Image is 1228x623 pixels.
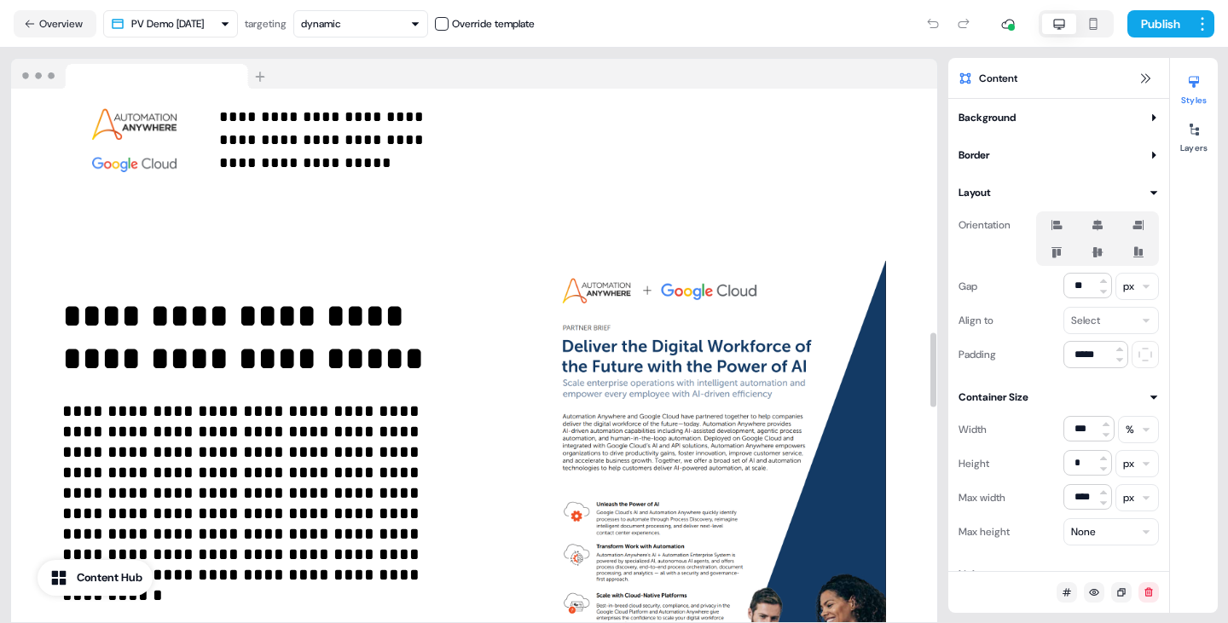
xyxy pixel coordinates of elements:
button: Container Size [959,389,1159,406]
div: Padding [959,341,996,368]
button: Background [959,109,1159,126]
div: targeting [245,15,287,32]
div: Gap [959,273,977,300]
div: px [1123,455,1134,472]
div: px [1123,278,1134,295]
div: Orientation [959,211,1011,239]
div: Border [959,147,989,164]
button: Publish [1127,10,1190,37]
div: % [1126,421,1134,438]
button: Layout [959,184,1159,201]
button: Content Hub [38,560,153,596]
div: Container Size [959,389,1028,406]
div: Content Hub [77,569,142,586]
button: Styles [1170,68,1218,106]
div: Width [959,416,987,443]
img: Image [62,102,206,179]
div: PV Demo [DATE] [131,15,204,32]
div: Height [959,450,989,477]
div: Layout [959,184,991,201]
div: Background [959,109,1016,126]
div: Select [1071,312,1100,329]
div: Max height [959,518,1010,545]
div: Override template [452,15,535,32]
button: Layers [1170,116,1218,153]
button: Border [959,147,1159,164]
div: px [1123,489,1134,506]
div: None [1071,523,1096,540]
img: Browser topbar [11,59,273,89]
div: Link [959,566,978,583]
div: Max width [959,484,1005,511]
div: Align to [959,307,993,334]
button: Overview [14,10,96,37]
div: dynamic [301,15,341,32]
span: Content [979,70,1017,87]
button: dynamic [293,10,428,37]
button: Link [959,566,1159,583]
